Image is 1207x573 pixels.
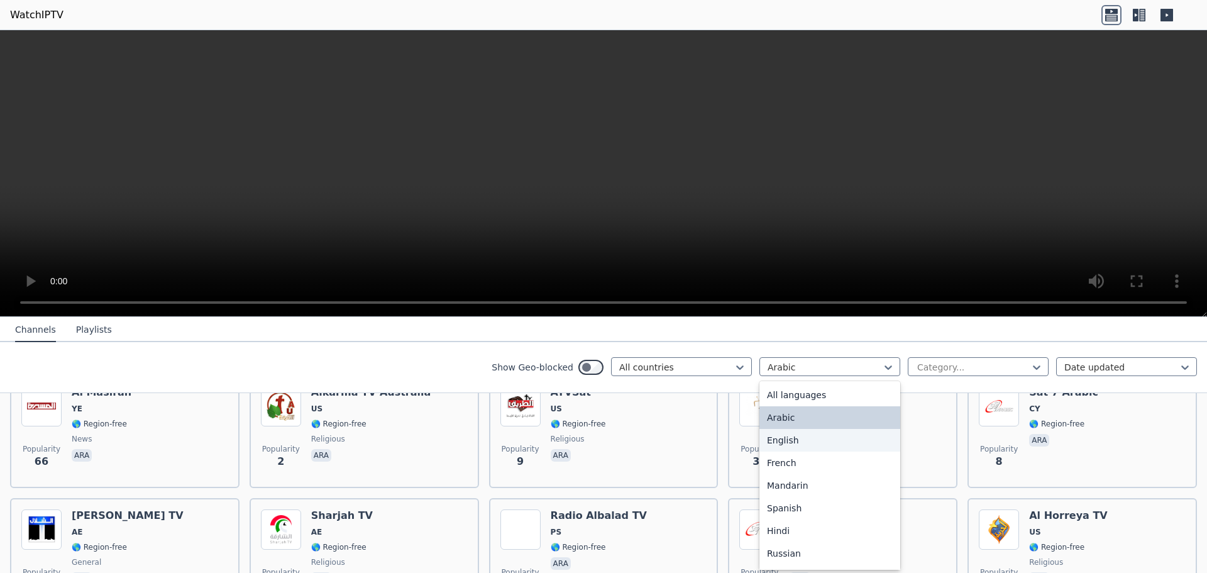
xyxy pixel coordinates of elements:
h6: [PERSON_NAME] TV [72,509,184,522]
span: 36 [752,454,766,469]
span: US [551,404,562,414]
div: Mandarin [759,474,900,497]
div: Arabic [759,406,900,429]
span: Popularity [502,444,539,454]
span: Popularity [262,444,300,454]
h6: Sharjah TV [311,509,373,522]
span: general [72,557,101,567]
span: CY [1029,404,1040,414]
span: 2 [277,454,284,469]
p: ara [311,449,331,462]
img: Radio Albalad TV [500,509,541,550]
span: YE [72,404,82,414]
img: Thikrayat TV [739,386,780,426]
span: religious [311,557,345,567]
img: Al Masirah [21,386,62,426]
div: English [759,429,900,452]
p: ara [551,449,571,462]
img: Sat 7 Arabic [979,386,1019,426]
span: religious [551,434,585,444]
div: Russian [759,542,900,565]
span: Popularity [23,444,60,454]
h6: Al Horreya TV [1029,509,1108,522]
span: 66 [35,454,48,469]
img: Al Horreya TV [979,509,1019,550]
span: 🌎 Region-free [311,419,367,429]
img: Al Shallal TV [21,509,62,550]
div: Spanish [759,497,900,520]
span: 8 [996,454,1003,469]
button: Playlists [76,318,112,342]
span: US [1029,527,1040,537]
img: Sat 7 Kids [739,509,780,550]
img: Sharjah TV [261,509,301,550]
span: 🌎 Region-free [551,419,606,429]
img: ATVSat [500,386,541,426]
div: French [759,452,900,474]
span: AE [311,527,322,537]
span: US [311,404,322,414]
span: AE [72,527,82,537]
span: religious [1029,557,1063,567]
div: All languages [759,384,900,406]
span: news [72,434,92,444]
p: ara [72,449,92,462]
h6: Radio Albalad TV [551,509,647,522]
span: PS [551,527,561,537]
span: Popularity [980,444,1018,454]
span: 🌎 Region-free [72,419,127,429]
span: 9 [517,454,524,469]
button: Channels [15,318,56,342]
span: 🌎 Region-free [1029,419,1084,429]
span: 🌎 Region-free [551,542,606,552]
label: Show Geo-blocked [492,361,573,374]
p: ara [551,557,571,570]
span: 🌎 Region-free [1029,542,1084,552]
span: Popularity [741,444,778,454]
a: WatchIPTV [10,8,63,23]
div: Hindi [759,520,900,542]
span: 🌎 Region-free [72,542,127,552]
p: ara [1029,434,1049,447]
span: religious [311,434,345,444]
span: 🌎 Region-free [311,542,367,552]
img: Alkarma TV Australia [261,386,301,426]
